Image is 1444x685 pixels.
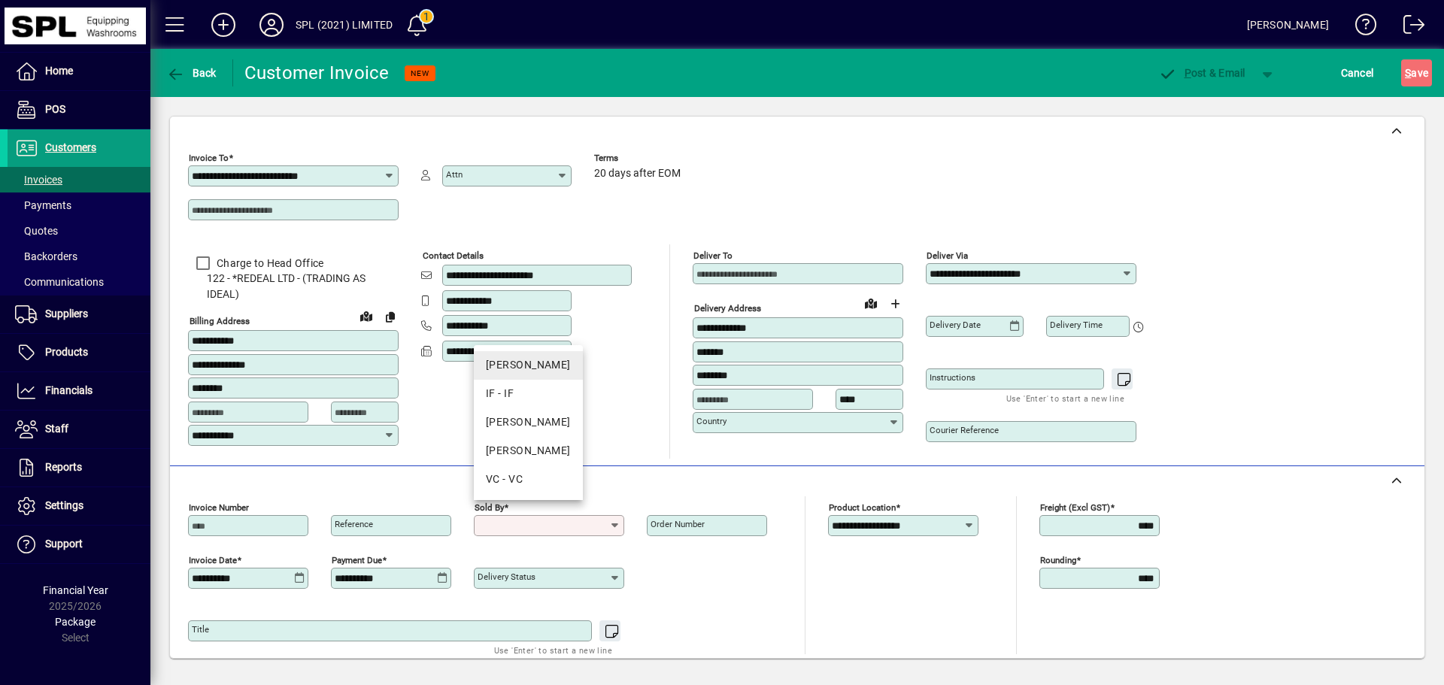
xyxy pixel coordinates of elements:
[475,502,504,512] mat-label: Sold by
[594,153,684,163] span: Terms
[651,519,705,529] mat-label: Order number
[189,554,237,565] mat-label: Invoice date
[1405,61,1428,85] span: ave
[1344,3,1377,52] a: Knowledge Base
[1040,502,1110,512] mat-label: Freight (excl GST)
[45,141,96,153] span: Customers
[594,168,681,180] span: 20 days after EOM
[15,199,71,211] span: Payments
[45,461,82,473] span: Reports
[478,571,535,582] mat-label: Delivery status
[8,296,150,333] a: Suppliers
[8,411,150,448] a: Staff
[8,526,150,563] a: Support
[486,471,571,487] div: VC - VC
[45,384,93,396] span: Financials
[244,61,390,85] div: Customer Invoice
[486,386,571,402] div: IF - IF
[1401,59,1432,86] button: Save
[829,502,896,512] mat-label: Product location
[45,65,73,77] span: Home
[1405,67,1411,79] span: S
[859,291,883,315] a: View on map
[486,414,571,430] div: [PERSON_NAME]
[45,538,83,550] span: Support
[214,256,323,271] label: Charge to Head Office
[8,91,150,129] a: POS
[247,11,296,38] button: Profile
[188,271,399,302] span: 122 - *REDEAL LTD - (TRADING AS IDEAL)
[8,487,150,525] a: Settings
[474,380,583,408] mat-option: IF - IF
[45,423,68,435] span: Staff
[45,499,83,511] span: Settings
[296,13,393,37] div: SPL (2021) LIMITED
[1050,320,1103,330] mat-label: Delivery time
[8,244,150,269] a: Backorders
[332,554,382,565] mat-label: Payment due
[930,372,975,383] mat-label: Instructions
[474,408,583,437] mat-option: JA - JA
[1040,554,1076,565] mat-label: Rounding
[474,351,583,380] mat-option: DH - DH
[883,292,907,316] button: Choose address
[55,616,96,628] span: Package
[1185,67,1191,79] span: P
[192,624,209,635] mat-label: Title
[15,276,104,288] span: Communications
[199,11,247,38] button: Add
[8,192,150,218] a: Payments
[15,250,77,262] span: Backorders
[45,346,88,358] span: Products
[8,167,150,192] a: Invoices
[1006,389,1124,407] mat-hint: Use 'Enter' to start a new line
[150,59,233,86] app-page-header-button: Back
[1247,13,1329,37] div: [PERSON_NAME]
[1151,59,1253,86] button: Post & Email
[8,53,150,90] a: Home
[15,225,58,237] span: Quotes
[1158,67,1245,79] span: ost & Email
[486,357,571,373] div: [PERSON_NAME]
[474,465,583,494] mat-option: VC - VC
[1341,61,1374,85] span: Cancel
[378,305,402,329] button: Copy to Delivery address
[8,269,150,295] a: Communications
[354,304,378,328] a: View on map
[8,449,150,486] a: Reports
[411,68,429,78] span: NEW
[1392,3,1425,52] a: Logout
[45,308,88,320] span: Suppliers
[8,218,150,244] a: Quotes
[930,320,981,330] mat-label: Delivery date
[474,437,583,465] mat-option: KC - KC
[43,584,108,596] span: Financial Year
[930,425,999,435] mat-label: Courier Reference
[189,502,249,512] mat-label: Invoice number
[8,334,150,371] a: Products
[486,443,571,459] div: [PERSON_NAME]
[189,153,229,163] mat-label: Invoice To
[8,372,150,410] a: Financials
[162,59,220,86] button: Back
[335,519,373,529] mat-label: Reference
[15,174,62,186] span: Invoices
[1337,59,1378,86] button: Cancel
[927,250,968,261] mat-label: Deliver via
[446,169,463,180] mat-label: Attn
[45,103,65,115] span: POS
[696,416,727,426] mat-label: Country
[166,67,217,79] span: Back
[693,250,733,261] mat-label: Deliver To
[494,641,612,659] mat-hint: Use 'Enter' to start a new line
